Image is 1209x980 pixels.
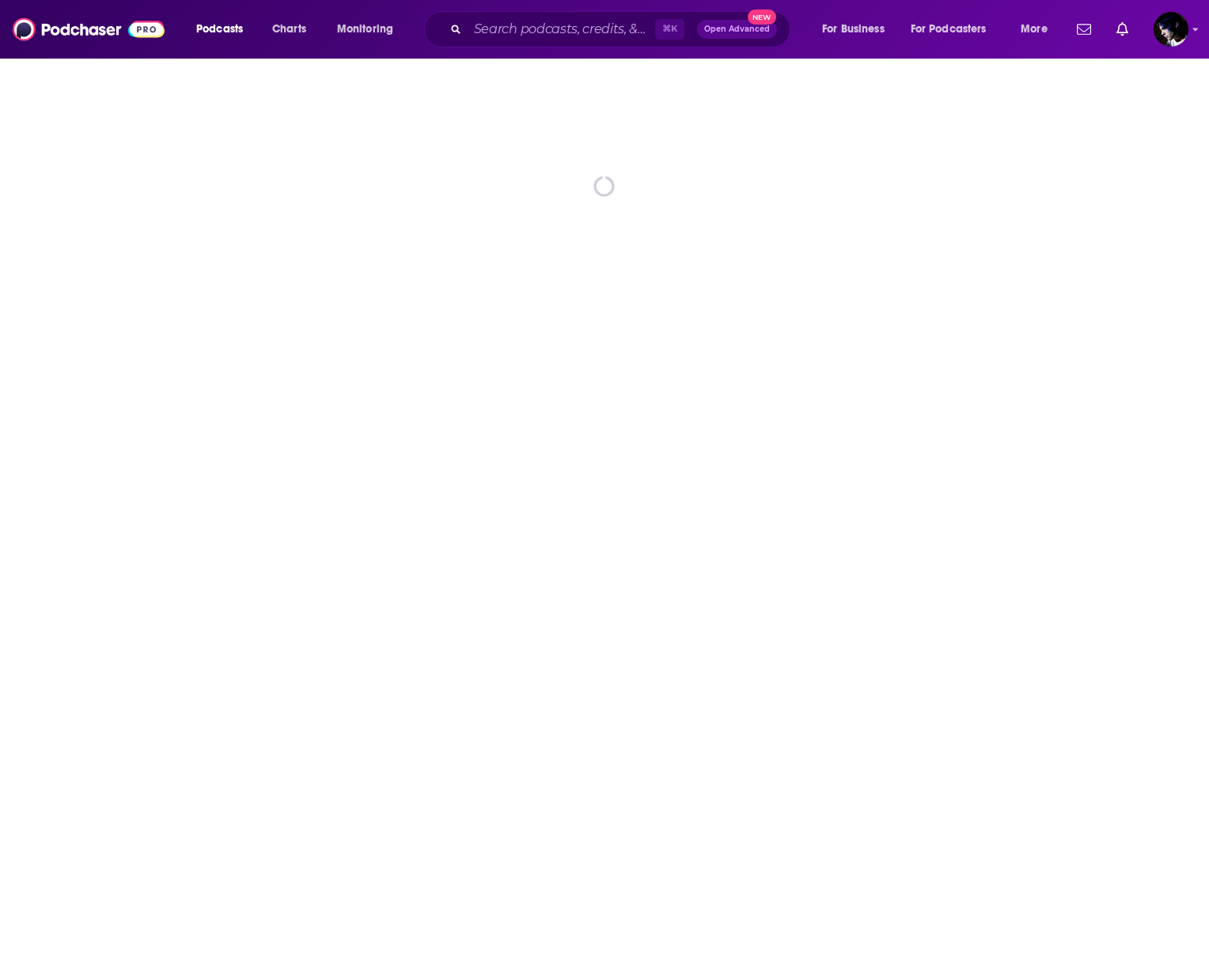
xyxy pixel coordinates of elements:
input: Search podcasts, credits, & more... [468,17,655,42]
a: Show notifications dropdown [1071,16,1097,43]
button: Open AdvancedNew [697,20,777,39]
a: Charts [262,17,316,42]
button: open menu [900,17,1010,42]
button: open menu [1010,17,1067,42]
span: New [748,9,776,25]
div: Search podcasts, credits, & more... [439,11,805,47]
a: Show notifications dropdown [1110,16,1135,43]
span: More [1021,18,1048,40]
span: Logged in as zreese [1154,12,1188,47]
img: Podchaser - Follow, Share and Rate Podcasts [13,14,165,44]
span: Podcasts [196,18,243,40]
span: For Podcasters [911,18,987,40]
button: open menu [811,17,904,42]
span: ⌘ K [655,19,684,40]
button: open menu [185,17,263,42]
span: Open Advanced [704,25,770,33]
img: User Profile [1154,12,1188,47]
span: Monitoring [337,18,393,40]
span: For Business [822,18,885,40]
button: Show profile menu [1154,12,1188,47]
button: open menu [326,17,414,42]
span: Charts [272,18,306,40]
